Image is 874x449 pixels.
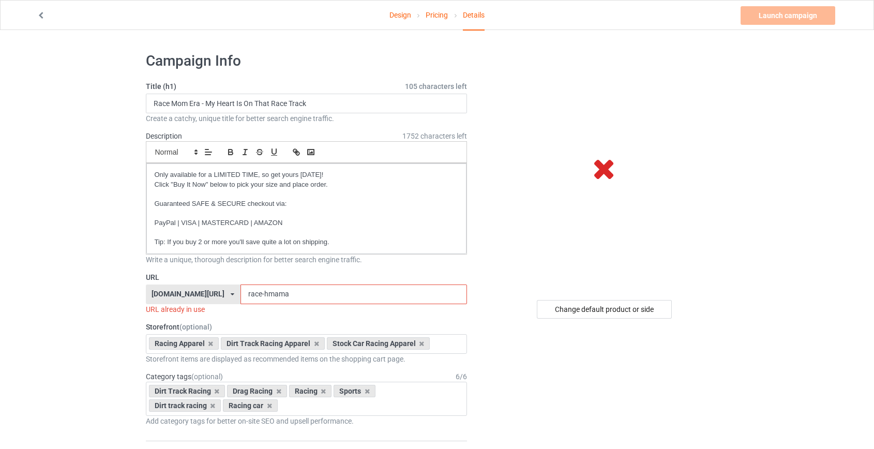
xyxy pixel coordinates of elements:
div: Stock Car Racing Apparel [327,337,430,350]
div: Details [463,1,485,31]
a: Design [389,1,411,29]
div: Dirt track racing [149,399,221,412]
div: Change default product or side [537,300,672,319]
label: URL [146,272,468,282]
p: Tip: If you buy 2 or more you'll save quite a lot on shipping. [155,237,459,247]
div: Racing car [223,399,278,412]
div: Dirt Track Racing [149,385,225,397]
label: Storefront [146,322,468,332]
label: Description [146,132,182,140]
div: Create a catchy, unique title for better search engine traffic. [146,113,468,124]
p: Guaranteed SAFE & SECURE checkout via: [155,199,459,209]
span: (optional) [191,372,223,381]
a: Pricing [426,1,448,29]
div: Racing [289,385,332,397]
span: 105 characters left [405,81,467,92]
div: Storefront items are displayed as recommended items on the shopping cart page. [146,354,468,364]
div: Add category tags for better on-site SEO and upsell performance. [146,416,468,426]
div: URL already in use [146,304,468,315]
h1: Campaign Info [146,52,468,70]
p: Only available for a LIMITED TIME, so get yours [DATE]! [155,170,459,180]
div: Racing Apparel [149,337,219,350]
div: [DOMAIN_NAME][URL] [152,290,224,297]
div: Write a unique, thorough description for better search engine traffic. [146,255,468,265]
label: Title (h1) [146,81,468,92]
div: Dirt Track Racing Apparel [221,337,325,350]
label: Category tags [146,371,223,382]
span: 1752 characters left [402,131,467,141]
span: (optional) [179,323,212,331]
p: Click "Buy It Now" below to pick your size and place order. [155,180,459,190]
div: Sports [334,385,375,397]
div: 6 / 6 [456,371,467,382]
div: Drag Racing [227,385,287,397]
p: PayPal | VISA | MASTERCARD | AMAZON [155,218,459,228]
